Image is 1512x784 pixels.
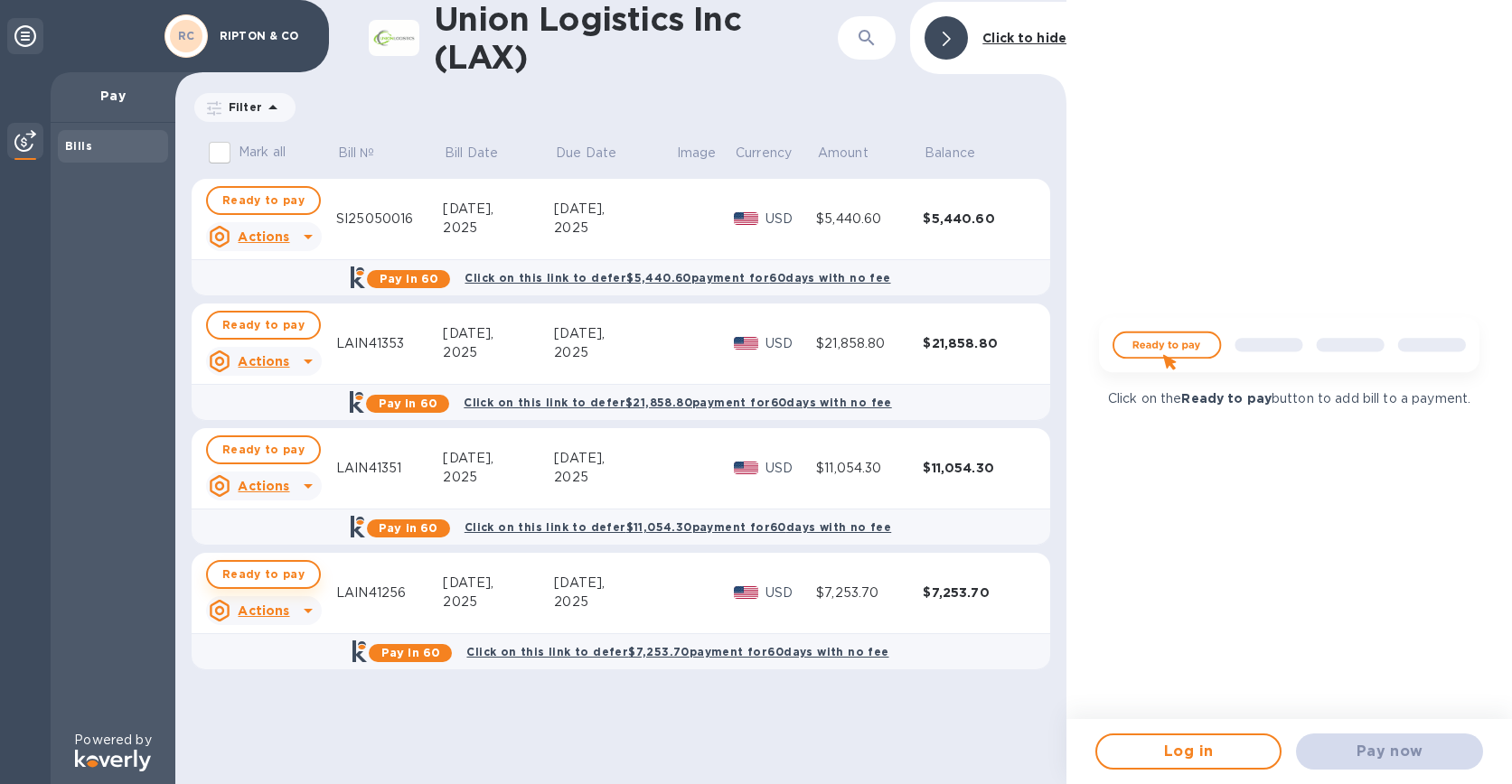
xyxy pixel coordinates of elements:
[178,29,195,42] b: RC
[923,334,1029,352] div: $21,858.80
[923,459,1029,477] div: $11,054.30
[336,334,443,353] div: LAIN41353
[1181,391,1272,406] b: Ready to pay
[239,143,286,162] p: Mark all
[443,200,554,219] div: [DATE],
[336,210,443,229] div: SI25050016
[765,459,816,478] p: USD
[465,520,891,534] b: Click on this link to defer $11,054.30 payment for 60 days with no fee
[464,396,891,409] b: Click on this link to defer $21,858.80 payment for 60 days with no fee
[818,144,869,163] p: Amount
[765,334,816,353] p: USD
[443,593,554,611] div: 2025
[765,583,816,602] p: USD
[554,574,675,593] div: [DATE],
[238,229,289,244] u: Actions
[220,30,310,42] p: RIPTON & CO
[336,459,443,478] div: LAIN41351
[379,397,437,410] b: Pay in 60
[338,144,375,163] p: Bill №
[554,468,675,487] div: 2025
[336,583,443,602] div: LAIN41256
[734,586,758,599] img: USD
[443,468,554,487] div: 2025
[222,439,305,461] span: Ready to pay
[206,186,321,215] button: Ready to pay
[65,139,92,153] b: Bills
[206,560,321,589] button: Ready to pay
[221,99,262,115] p: Filter
[206,435,321,464] button: Ready to pay
[554,343,675,362] div: 2025
[381,646,440,659] b: Pay in 60
[818,144,892,163] span: Amount
[1108,389,1470,408] p: Click on the button to add bill to a payment.
[816,583,923,602] div: $7,253.70
[75,750,151,771] img: Logo
[238,354,289,369] u: Actions
[554,219,675,238] div: 2025
[222,190,305,211] span: Ready to pay
[380,272,438,285] b: Pay in 60
[443,343,554,362] div: 2025
[734,337,758,350] img: USD
[466,645,888,658] b: Click on this link to defer $7,253.70 payment for 60 days with no fee
[443,449,554,468] div: [DATE],
[816,334,923,353] div: $21,858.80
[445,144,498,163] p: Bill Date
[238,479,289,493] u: Actions
[765,210,816,229] p: USD
[206,311,321,340] button: Ready to pay
[925,144,975,163] p: Balance
[74,731,151,750] p: Powered by
[1112,741,1265,762] span: Log in
[338,144,399,163] span: Bill №
[554,449,675,468] div: [DATE],
[554,200,675,219] div: [DATE],
[1095,733,1282,770] button: Log in
[734,462,758,474] img: USD
[465,271,890,285] b: Click on this link to defer $5,440.60 payment for 60 days with no fee
[734,212,758,225] img: USD
[445,144,521,163] span: Bill Date
[677,144,717,163] p: Image
[65,87,161,105] p: Pay
[443,574,554,593] div: [DATE],
[554,324,675,343] div: [DATE],
[736,144,792,163] p: Currency
[443,324,554,343] div: [DATE],
[554,593,675,611] div: 2025
[556,144,640,163] span: Due Date
[923,210,1029,228] div: $5,440.60
[925,144,999,163] span: Balance
[556,144,616,163] p: Due Date
[379,521,437,535] b: Pay in 60
[222,564,305,585] span: Ready to pay
[982,31,1066,45] b: Click to hide
[238,603,289,618] u: Actions
[816,210,923,229] div: $5,440.60
[222,314,305,336] span: Ready to pay
[923,583,1029,602] div: $7,253.70
[816,459,923,478] div: $11,054.30
[443,219,554,238] div: 2025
